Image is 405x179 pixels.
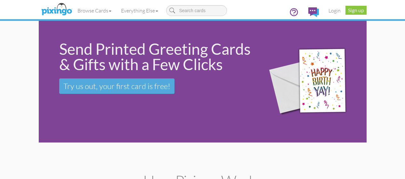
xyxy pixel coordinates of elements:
[116,3,163,19] a: Everything Else
[73,3,116,19] a: Browse Cards
[166,5,227,16] input: Search cards
[261,35,364,128] img: 942c5090-71ba-4bfc-9a92-ca782dcda692.png
[324,3,345,19] a: Login
[59,78,174,94] a: Try us out, your first card is free!
[63,81,170,91] span: Try us out, your first card is free!
[345,6,367,15] a: Sign up
[59,41,252,72] div: Send Printed Greeting Cards & Gifts with a Few Clicks
[308,7,319,17] img: comments.svg
[40,2,74,18] img: pixingo logo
